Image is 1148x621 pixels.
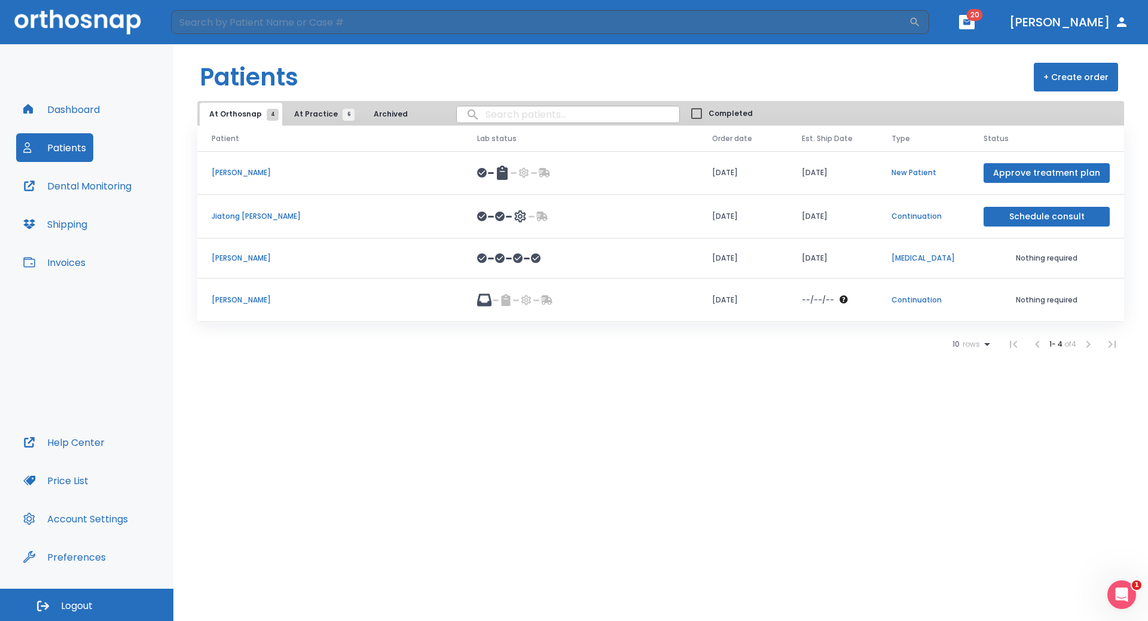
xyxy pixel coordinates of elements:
[952,340,960,348] span: 10
[698,238,787,279] td: [DATE]
[984,253,1110,264] p: Nothing required
[1034,63,1118,91] button: + Create order
[212,133,239,144] span: Patient
[212,211,448,222] p: Jiatong [PERSON_NAME]
[267,109,279,121] span: 4
[891,253,955,264] p: [MEDICAL_DATA]
[787,238,877,279] td: [DATE]
[698,151,787,195] td: [DATE]
[1107,580,1136,609] iframe: Intercom live chat
[891,133,910,144] span: Type
[984,207,1110,227] button: Schedule consult
[457,103,679,126] input: search
[16,172,139,200] button: Dental Monitoring
[891,295,955,305] p: Continuation
[200,103,423,126] div: tabs
[343,109,355,121] span: 6
[709,108,753,119] span: Completed
[61,599,93,613] span: Logout
[1049,339,1064,349] span: 1 - 4
[787,195,877,238] td: [DATE]
[984,133,1009,144] span: Status
[477,133,517,144] span: Lab status
[212,167,448,178] p: [PERSON_NAME]
[212,295,448,305] p: [PERSON_NAME]
[891,211,955,222] p: Continuation
[212,253,448,264] p: [PERSON_NAME]
[960,340,980,348] span: rows
[802,295,834,305] p: --/--/--
[698,279,787,322] td: [DATE]
[712,133,752,144] span: Order date
[984,295,1110,305] p: Nothing required
[967,9,983,21] span: 20
[802,295,863,305] div: The date will be available after approving treatment plan
[294,109,349,120] span: At Practice
[16,210,94,238] button: Shipping
[1004,11,1134,33] button: [PERSON_NAME]
[891,167,955,178] p: New Patient
[698,195,787,238] td: [DATE]
[16,504,135,533] button: Account Settings
[16,133,93,162] button: Patients
[171,10,909,34] input: Search by Patient Name or Case #
[1132,580,1141,590] span: 1
[16,95,107,124] button: Dashboard
[361,103,420,126] button: Archived
[200,59,298,95] h1: Patients
[984,163,1110,183] button: Approve treatment plan
[16,466,96,495] button: Price List
[802,133,853,144] span: Est. Ship Date
[787,151,877,195] td: [DATE]
[103,552,114,562] div: Tooltip anchor
[16,543,113,571] button: Preferences
[1064,339,1076,349] span: of 4
[16,428,112,457] button: Help Center
[209,109,273,120] span: At Orthosnap
[14,10,141,34] img: Orthosnap
[16,248,93,277] button: Invoices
